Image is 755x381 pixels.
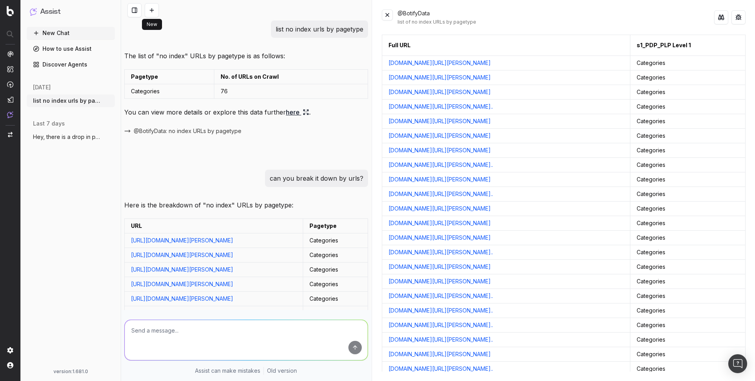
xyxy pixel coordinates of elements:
[389,365,493,373] a: [DOMAIN_NAME][URL][PERSON_NAME]..
[389,292,493,300] a: [DOMAIN_NAME][URL][PERSON_NAME]..
[630,187,745,202] td: Categories
[389,146,491,154] a: [DOMAIN_NAME][URL][PERSON_NAME]
[134,127,241,135] span: @BotifyData: no index URLs by pagetype
[125,84,214,99] td: Categories
[630,216,745,231] td: Categories
[630,333,745,347] td: Categories
[27,58,115,71] a: Discover Agents
[630,260,745,274] td: Categories
[389,176,491,183] a: [DOMAIN_NAME][URL][PERSON_NAME]
[131,237,233,244] a: [URL][DOMAIN_NAME][PERSON_NAME]
[8,132,13,137] img: Switch project
[7,66,13,72] img: Intelligence
[124,127,251,135] button: @BotifyData: no index URLs by pagetype
[303,306,368,321] td: Categories
[389,321,493,329] a: [DOMAIN_NAME][URL][PERSON_NAME]..
[131,266,233,273] a: [URL][DOMAIN_NAME][PERSON_NAME]
[389,161,493,169] a: [DOMAIN_NAME][URL][PERSON_NAME]..
[214,70,368,84] td: No. of URLs on Crawl
[630,347,745,362] td: Categories
[389,205,491,213] a: [DOMAIN_NAME][URL][PERSON_NAME]
[630,231,745,245] td: Categories
[7,111,13,118] img: Assist
[27,94,115,107] button: list no index urls by pagetype
[389,132,491,140] a: [DOMAIN_NAME][URL][PERSON_NAME]
[147,21,157,28] p: New
[303,248,368,263] td: Categories
[389,190,493,198] a: [DOMAIN_NAME][URL][PERSON_NAME]..
[30,8,37,15] img: Assist
[27,131,115,143] button: Hey, there is a drop in performance on m
[630,362,745,376] td: Categories
[7,96,13,103] img: Studio
[27,43,115,55] a: How to use Assist
[124,107,368,118] p: You can view more details or explore this data further .
[630,245,745,260] td: Categories
[630,303,745,318] td: Categories
[124,50,368,61] p: The list of "no index" URLs by pagetype is as follows:
[131,281,233,287] a: [URL][DOMAIN_NAME][PERSON_NAME]
[630,85,745,100] td: Categories
[303,292,368,306] td: Categories
[389,117,491,125] a: [DOMAIN_NAME][URL][PERSON_NAME]
[7,6,14,16] img: Botify logo
[214,84,368,99] td: 76
[389,307,493,314] a: [DOMAIN_NAME][URL][PERSON_NAME]..
[630,289,745,303] td: Categories
[398,9,714,25] div: @BotifyData
[30,368,112,375] div: version: 1.681.0
[7,347,13,353] img: Setting
[276,24,363,35] p: list no index urls by pagetype
[389,263,491,271] a: [DOMAIN_NAME][URL][PERSON_NAME]
[637,41,691,49] div: s1_PDP_PLP Level 1
[728,354,747,373] div: Open Intercom Messenger
[389,248,493,256] a: [DOMAIN_NAME][URL][PERSON_NAME]..
[303,277,368,292] td: Categories
[389,74,491,81] a: [DOMAIN_NAME][URL][PERSON_NAME]
[195,367,260,375] p: Assist can make mistakes
[124,200,368,211] p: Here is the breakdown of "no index" URLs by pagetype:
[630,114,745,129] td: Categories
[630,56,745,70] td: Categories
[131,252,233,258] a: [URL][DOMAIN_NAME][PERSON_NAME]
[303,219,368,233] td: Pagetype
[389,336,493,344] a: [DOMAIN_NAME][URL][PERSON_NAME]..
[630,172,745,187] td: Categories
[398,19,714,25] div: list of no index URLs by pagetype
[630,70,745,85] td: Categories
[33,120,65,128] span: last 7 days
[630,274,745,289] td: Categories
[33,83,51,91] span: [DATE]
[27,27,115,39] button: New Chat
[630,318,745,333] td: Categories
[125,219,303,233] td: URL
[7,362,13,368] img: My account
[630,202,745,216] td: Categories
[40,6,61,17] h1: Assist
[131,310,233,316] a: [URL][DOMAIN_NAME][PERSON_NAME]
[389,41,411,49] div: Full URL
[389,350,491,358] a: [DOMAIN_NAME][URL][PERSON_NAME]
[7,51,13,57] img: Analytics
[389,88,491,96] a: [DOMAIN_NAME][URL][PERSON_NAME]
[389,59,491,67] a: [DOMAIN_NAME][URL][PERSON_NAME]
[389,277,491,285] a: [DOMAIN_NAME][URL][PERSON_NAME]
[303,263,368,277] td: Categories
[630,158,745,172] td: Categories
[389,219,491,227] a: [DOMAIN_NAME][URL][PERSON_NAME]
[630,143,745,158] td: Categories
[630,100,745,114] td: Categories
[303,233,368,248] td: Categories
[389,234,491,242] a: [DOMAIN_NAME][URL][PERSON_NAME]
[389,103,493,111] a: [DOMAIN_NAME][URL][PERSON_NAME]..
[33,133,102,141] span: Hey, there is a drop in performance on m
[7,81,13,88] img: Activation
[270,173,363,184] p: can you break it down by urls?
[30,6,112,17] button: Assist
[267,367,297,375] a: Old version
[630,129,745,143] td: Categories
[33,97,102,105] span: list no index urls by pagetype
[286,107,309,118] a: here
[125,70,214,84] td: Pagetype
[131,295,233,302] a: [URL][DOMAIN_NAME][PERSON_NAME]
